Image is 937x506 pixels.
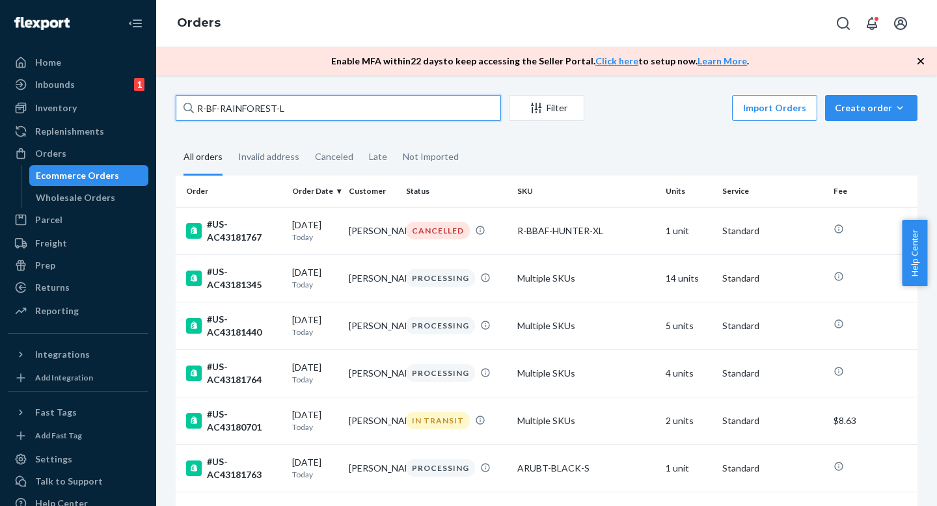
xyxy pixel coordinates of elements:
div: Inbounds [35,78,75,91]
div: PROCESSING [406,459,475,477]
div: Inventory [35,101,77,114]
div: ARUBT-BLACK-S [517,462,655,475]
div: Returns [35,281,70,294]
button: Fast Tags [8,402,148,423]
div: Wholesale Orders [36,191,115,204]
a: Add Fast Tag [8,428,148,444]
div: #US-AC43181764 [186,360,282,386]
p: Enable MFA within 22 days to keep accessing the Seller Portal. to setup now. . [331,55,749,68]
div: Settings [35,453,72,466]
div: Add Fast Tag [35,430,82,441]
td: Multiple SKUs [512,349,660,397]
a: Orders [8,143,148,164]
p: Standard [722,319,823,332]
td: [PERSON_NAME] [344,349,400,397]
td: [PERSON_NAME] [344,444,400,492]
div: Late [369,140,387,174]
div: [DATE] [292,266,338,290]
div: #US-AC43181763 [186,455,282,481]
div: [DATE] [292,456,338,480]
div: #US-AC43180701 [186,408,282,434]
div: Create order [835,101,908,114]
button: Filter [509,95,584,121]
p: Today [292,374,338,385]
td: $8.63 [828,397,917,444]
a: Freight [8,233,148,254]
td: Multiple SKUs [512,302,660,349]
button: Integrations [8,344,148,365]
div: All orders [183,140,223,176]
td: [PERSON_NAME] [344,397,400,444]
div: Fast Tags [35,406,77,419]
a: Replenishments [8,121,148,142]
td: 14 units [660,254,717,302]
a: Home [8,52,148,73]
a: Talk to Support [8,471,148,492]
div: Integrations [35,348,90,361]
div: #US-AC43181345 [186,265,282,291]
p: Today [292,232,338,243]
div: Parcel [35,213,62,226]
div: IN TRANSIT [406,412,470,429]
button: Open notifications [859,10,885,36]
input: Search orders [176,95,501,121]
div: #US-AC43181440 [186,313,282,339]
td: 1 unit [660,444,717,492]
div: Canceled [315,140,353,174]
div: #US-AC43181767 [186,218,282,244]
td: [PERSON_NAME] [344,254,400,302]
div: Prep [35,259,55,272]
th: Service [717,176,828,207]
div: Talk to Support [35,475,103,488]
button: Open Search Box [830,10,856,36]
div: [DATE] [292,219,338,243]
div: PROCESSING [406,269,475,287]
td: 1 unit [660,207,717,254]
a: Learn More [698,55,747,66]
p: Today [292,421,338,433]
p: Standard [722,224,823,237]
div: Not Imported [403,140,459,174]
td: 4 units [660,349,717,397]
div: Reporting [35,304,79,317]
div: R-BBAF-HUNTER-XL [517,224,655,237]
p: Standard [722,367,823,380]
p: Standard [722,462,823,475]
th: Status [401,176,512,207]
a: Parcel [8,209,148,230]
div: Freight [35,237,67,250]
a: Prep [8,255,148,276]
p: Today [292,279,338,290]
button: Create order [825,95,917,121]
div: PROCESSING [406,364,475,382]
div: Ecommerce Orders [36,169,119,182]
th: SKU [512,176,660,207]
td: 5 units [660,302,717,349]
a: Add Integration [8,370,148,386]
div: Invalid address [238,140,299,174]
td: [PERSON_NAME] [344,207,400,254]
a: Inventory [8,98,148,118]
button: Open account menu [888,10,914,36]
p: Standard [722,414,823,427]
td: [PERSON_NAME] [344,302,400,349]
button: Help Center [902,220,927,286]
th: Order Date [287,176,344,207]
p: Today [292,326,338,338]
a: Inbounds1 [8,74,148,95]
div: Customer [349,185,395,196]
td: Multiple SKUs [512,397,660,444]
div: Home [35,56,61,69]
td: 2 units [660,397,717,444]
div: Filter [509,101,584,114]
td: Multiple SKUs [512,254,660,302]
p: Standard [722,272,823,285]
th: Fee [828,176,917,207]
a: Ecommerce Orders [29,165,149,186]
div: CANCELLED [406,222,470,239]
a: Settings [8,449,148,470]
div: [DATE] [292,361,338,385]
a: Wholesale Orders [29,187,149,208]
button: Import Orders [732,95,817,121]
